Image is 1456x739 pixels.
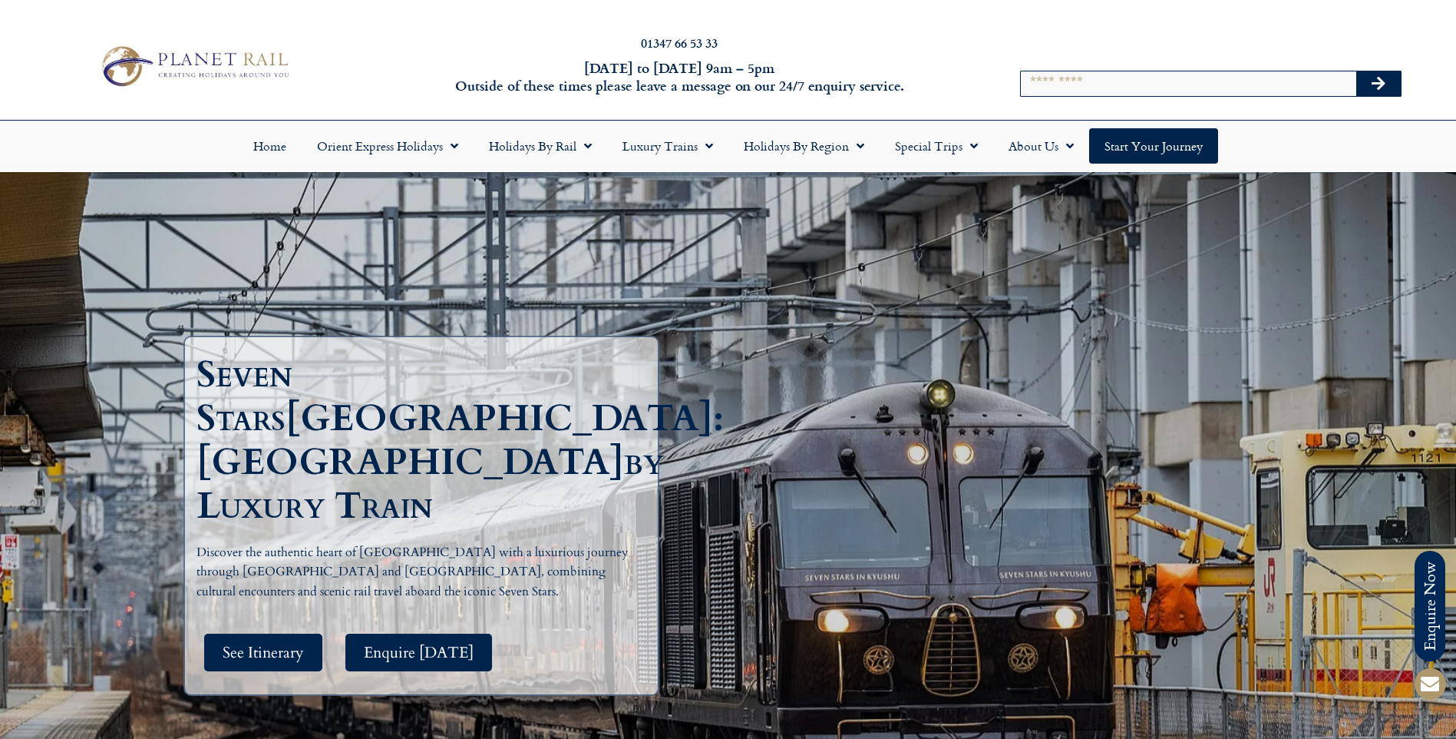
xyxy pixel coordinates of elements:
[302,128,474,164] a: Orient Express Holidays
[204,634,322,671] a: See Itinerary
[196,437,624,487] span: [GEOGRAPHIC_DATA]
[223,643,304,662] span: See Itinerary
[993,128,1089,164] a: About Us
[238,128,302,164] a: Home
[94,41,294,91] img: Planet Rail Train Holidays Logo
[1089,128,1218,164] a: Start your Journey
[364,643,474,662] span: Enquire [DATE]
[196,353,635,528] h1: Seven Stars
[392,59,967,95] h6: [DATE] to [DATE] 9am – 5pm Outside of these times please leave a message on our 24/7 enquiry serv...
[607,128,728,164] a: Luxury Trains
[641,34,718,51] a: 01347 66 53 33
[345,634,492,671] a: Enquire [DATE]
[196,437,664,531] span: by Luxury Train
[196,543,634,602] p: Discover the authentic heart of [GEOGRAPHIC_DATA] with a luxurious journey through [GEOGRAPHIC_DA...
[286,393,724,443] span: [GEOGRAPHIC_DATA]:
[8,128,1448,164] nav: Menu
[880,128,993,164] a: Special Trips
[728,128,880,164] a: Holidays by Region
[474,128,607,164] a: Holidays by Rail
[1356,71,1401,96] button: Search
